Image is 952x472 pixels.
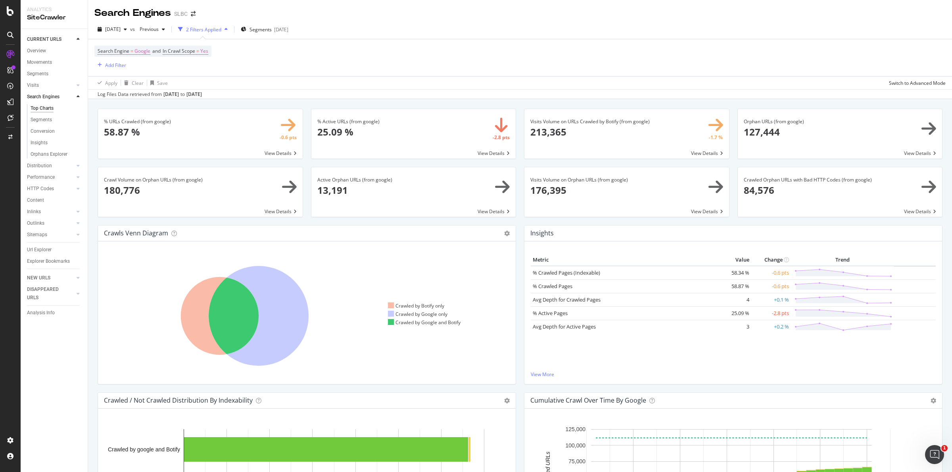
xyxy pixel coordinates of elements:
[31,116,82,124] a: Segments
[98,91,202,98] div: Log Files Data retrieved from to
[931,398,936,403] i: Options
[531,371,936,378] a: View More
[31,127,82,136] a: Conversion
[27,219,74,227] a: Outlinks
[720,266,751,280] td: 58.34 %
[147,76,168,89] button: Save
[751,266,791,280] td: -0.6 pts
[27,309,82,317] a: Analysis Info
[136,26,159,32] span: Previous
[31,139,48,147] div: Insights
[274,26,288,33] div: [DATE]
[134,46,150,57] span: Google
[886,76,946,89] button: Switch to Advanced Mode
[108,446,180,453] text: Crawled by google and Botify
[533,283,572,290] a: % Crawled Pages
[94,23,130,36] button: [DATE]
[925,445,944,464] iframe: Intercom live chat
[27,231,74,239] a: Sitemaps
[388,319,461,326] div: Crawled by Google and Botify
[751,254,791,266] th: Change
[94,76,117,89] button: Apply
[791,254,894,266] th: Trend
[31,139,82,147] a: Insights
[565,442,585,449] text: 100,000
[131,48,133,54] span: =
[31,104,54,113] div: Top Charts
[751,320,791,333] td: +0.2 %
[565,426,585,433] text: 125,000
[31,104,82,113] a: Top Charts
[191,11,196,17] div: arrow-right-arrow-left
[27,208,74,216] a: Inlinks
[27,93,74,101] a: Search Engines
[27,196,44,204] div: Content
[27,173,55,182] div: Performance
[31,150,82,159] a: Orphans Explorer
[27,58,52,67] div: Movements
[250,26,272,33] span: Segments
[163,91,179,98] div: [DATE]
[94,6,171,20] div: Search Engines
[132,80,144,86] div: Clear
[27,173,74,182] a: Performance
[941,445,948,451] span: 1
[568,458,585,464] text: 75,000
[200,46,208,57] span: Yes
[105,62,126,69] div: Add Filter
[751,279,791,293] td: -0.6 pts
[27,6,81,13] div: Analytics
[504,231,510,236] i: Options
[27,274,74,282] a: NEW URLS
[27,274,50,282] div: NEW URLS
[531,254,720,266] th: Metric
[720,306,751,320] td: 25.09 %
[31,116,52,124] div: Segments
[121,76,144,89] button: Clear
[27,231,47,239] div: Sitemaps
[27,246,52,254] div: Url Explorer
[889,80,946,86] div: Switch to Advanced Mode
[27,246,82,254] a: Url Explorer
[27,185,74,193] a: HTTP Codes
[533,296,601,303] a: Avg Depth for Crawled Pages
[27,285,67,302] div: DISAPPEARED URLS
[238,23,292,36] button: Segments[DATE]
[27,196,82,204] a: Content
[186,26,221,33] div: 2 Filters Applied
[163,48,195,54] span: In Crawl Scope
[27,70,82,78] a: Segments
[105,26,121,32] span: 2025 Aug. 30th
[27,35,61,44] div: CURRENT URLS
[98,48,129,54] span: Search Engine
[504,398,510,403] i: Options
[720,279,751,293] td: 58.87 %
[27,285,74,302] a: DISAPPEARED URLS
[175,23,231,36] button: 2 Filters Applied
[27,309,55,317] div: Analysis Info
[31,150,67,159] div: Orphans Explorer
[388,302,445,309] div: Crawled by Botify only
[104,395,253,406] h4: Crawled / Not Crawled Distribution By Indexability
[27,58,82,67] a: Movements
[27,81,39,90] div: Visits
[186,91,202,98] div: [DATE]
[533,310,568,317] a: % Active Pages
[530,228,554,239] h4: Insights
[27,219,44,227] div: Outlinks
[104,228,168,239] h4: Crawls Venn Diagram
[152,48,161,54] span: and
[27,47,46,55] div: Overview
[533,323,596,330] a: Avg Depth for Active Pages
[751,293,791,306] td: +0.1 %
[105,80,117,86] div: Apply
[27,185,54,193] div: HTTP Codes
[136,23,168,36] button: Previous
[530,395,646,406] h4: Cumulative Crawl Over Time by google
[720,320,751,333] td: 3
[27,35,74,44] a: CURRENT URLS
[94,60,126,70] button: Add Filter
[27,13,81,22] div: SiteCrawler
[27,162,74,170] a: Distribution
[751,306,791,320] td: -2.8 pts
